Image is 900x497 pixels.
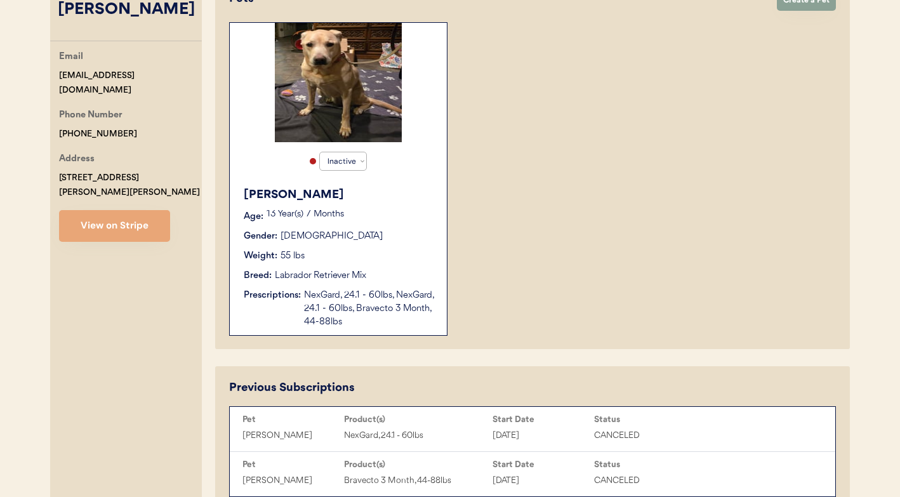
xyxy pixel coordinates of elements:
div: [PERSON_NAME] [242,474,338,488]
div: Email [59,50,83,65]
div: Labrador Retriever Mix [275,269,366,282]
div: Status [594,414,689,425]
div: Pet [242,414,338,425]
div: Start Date [493,414,588,425]
div: [STREET_ADDRESS][PERSON_NAME][PERSON_NAME] [59,171,202,200]
img: 1000013427.jpg [275,23,402,142]
p: 13 Year(s) 7 Months [267,210,434,219]
div: Address [59,152,95,168]
div: NexGard, 24.1 - 60lbs [344,428,486,443]
div: NexGard, 24.1 - 60lbs, NexGard, 24.1 - 60lbs, Bravecto 3 Month, 44-88lbs [304,289,434,329]
div: Gender: [244,230,277,243]
div: CANCELED [594,474,689,488]
div: Bravecto 3 Month, 44-88lbs [344,474,486,488]
div: Breed: [244,269,272,282]
div: [PERSON_NAME] [242,428,338,443]
div: Age: [244,210,263,223]
div: Start Date [493,460,588,470]
div: [DEMOGRAPHIC_DATA] [281,230,383,243]
div: [DATE] [493,428,588,443]
div: [PERSON_NAME] [244,187,434,204]
div: Status [594,460,689,470]
div: Product(s) [344,460,486,470]
div: CANCELED [594,428,689,443]
button: View on Stripe [59,210,170,242]
div: [PHONE_NUMBER] [59,127,137,142]
div: Previous Subscriptions [229,380,355,397]
div: Prescriptions: [244,289,301,302]
div: 55 lbs [281,249,305,263]
div: Phone Number [59,108,122,124]
div: Product(s) [344,414,486,425]
div: [EMAIL_ADDRESS][DOMAIN_NAME] [59,69,202,98]
div: Pet [242,460,338,470]
div: [DATE] [493,474,588,488]
div: Weight: [244,249,277,263]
